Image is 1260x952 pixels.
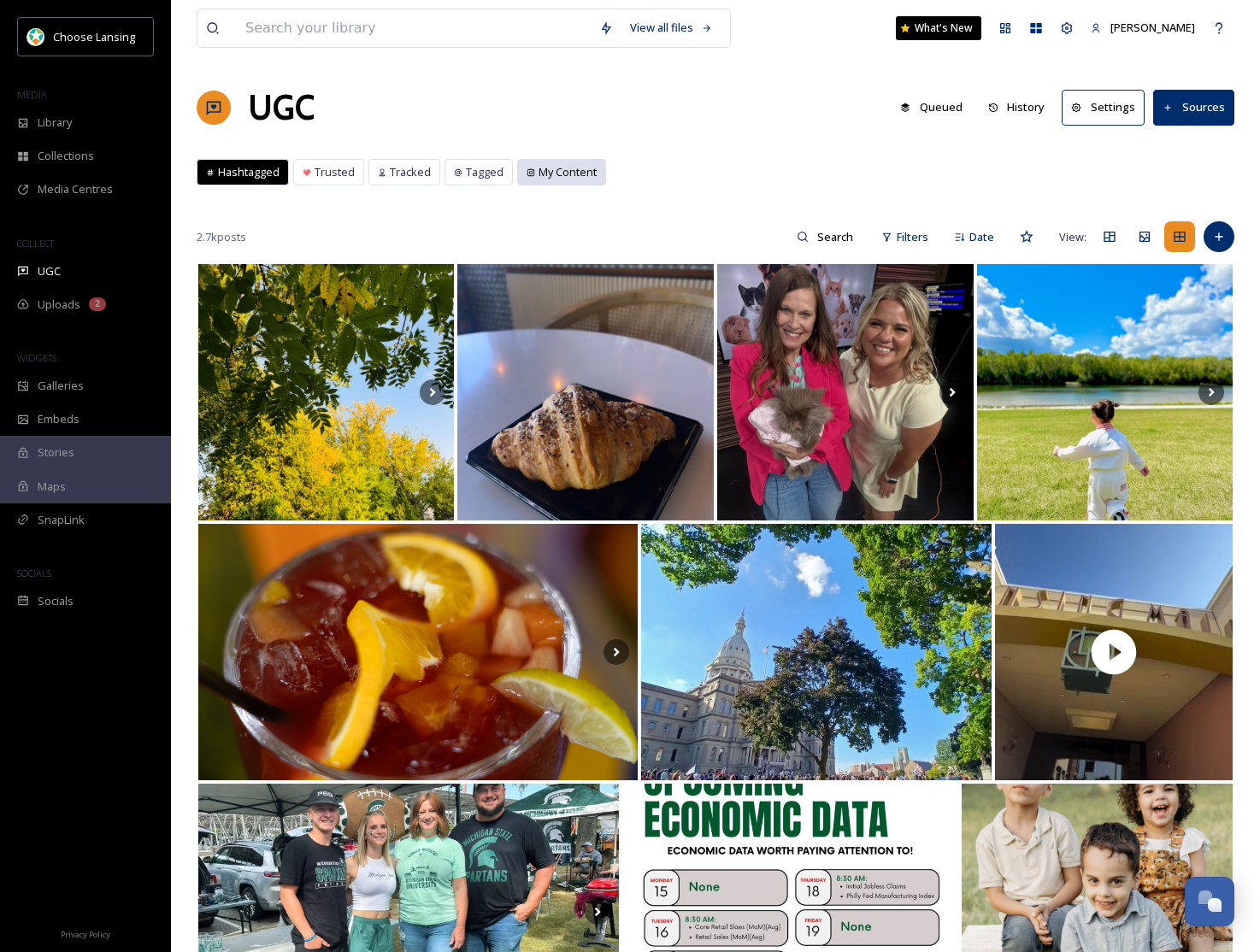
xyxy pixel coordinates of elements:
span: Filters [897,229,928,245]
a: [PERSON_NAME] [1082,11,1204,44]
span: Date [969,229,994,245]
span: Tagged [466,164,503,180]
a: What's New [896,16,981,40]
span: Trusted [315,164,355,180]
img: thumbnail [995,524,1233,780]
span: Library [38,115,72,131]
a: History [980,91,1063,124]
span: Hashtagged [218,164,280,180]
span: Uploads [38,297,80,313]
img: 🍹 Two ways to sip happiness at Fiesta Charra East Lansing! ✨ Fruity & refreshing or bold & bubbly... [198,524,638,780]
button: Settings [1062,90,1145,125]
button: Queued [892,91,971,124]
span: WIDGETS [17,351,56,364]
input: Search [809,220,864,254]
span: Choose Lansing [53,29,135,44]
span: Embeds [38,411,79,427]
img: ⠀ 집에 가는 길, 그냥 가기 아쉬워 호수공원에 들렀다 🌳 채윤이가 엄청 좋아했던 곳! 특히 놀이터 ㅋㅋ 🛝 말도 안 통하는데 가서 “언니~ 언니~” 부르기도 하고 (물론 언... [977,264,1233,520]
a: Queued [892,91,980,124]
img: logo.jpeg [27,28,44,45]
img: Everything Croissant Flaky, buttery pastry topped with classic everything seasoning—savory, bold,... [457,264,714,520]
img: Rest in peace Charlie Kirk #lansingmichigan ##cityoflansing #inghamcounty #midmichigan #puremichi... [641,524,992,780]
a: Privacy Policy [61,923,110,943]
img: Back ➡️ to back ➡️to back ➡️to back guests…and guess what? We wouldn’t have it any other way! 🎥It... [717,264,974,520]
span: Maps [38,479,66,495]
span: Galleries [38,378,84,394]
input: Search your library [237,9,591,47]
span: Collections [38,148,94,164]
span: Media Centres [38,181,113,197]
a: UGC [248,82,315,133]
span: Stories [38,444,74,461]
img: Pure Michigan ❤️❤️❤️🥰🥰🥰#love #lansingmi #puremichiganders #autumn #happydog [198,264,454,520]
button: Open Chat [1185,877,1234,926]
button: History [980,91,1054,124]
span: View: [1059,229,1086,245]
span: MEDIA [17,88,47,101]
span: [PERSON_NAME] [1110,20,1195,35]
span: My Content [539,164,597,180]
a: View all files [621,11,721,44]
span: 2.7k posts [197,229,246,245]
span: COLLECT [17,237,54,250]
span: SnapLink [38,512,85,528]
span: Socials [38,593,74,609]
span: Tracked [390,164,431,180]
span: UGC [38,263,61,279]
div: 2 [89,297,106,311]
a: Settings [1062,90,1153,125]
span: SOCIALS [17,567,51,579]
button: Sources [1153,90,1234,125]
span: Privacy Policy [61,929,110,940]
